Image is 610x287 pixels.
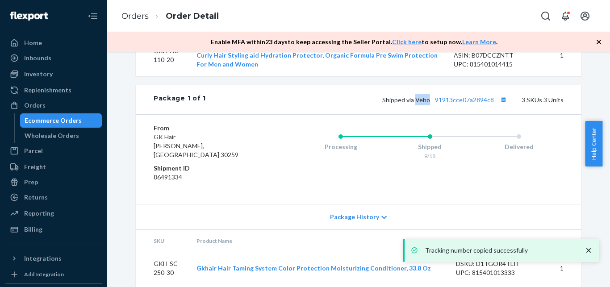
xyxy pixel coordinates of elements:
[84,7,102,25] button: Close Navigation
[20,113,102,128] a: Ecommerce Orders
[5,269,102,280] a: Add Integration
[5,190,102,204] a: Returns
[425,246,575,255] p: Tracking number copied successfully
[24,270,64,278] div: Add Integration
[585,121,602,166] button: Help Center
[196,264,431,272] a: Gkhair Hair Taming System Color Protection Moisturizing Conditioner, 33.8 Oz
[5,222,102,237] a: Billing
[5,144,102,158] a: Parcel
[5,206,102,220] a: Reporting
[5,83,102,97] a: Replenishments
[24,70,53,79] div: Inventory
[25,131,79,140] div: Wholesale Orders
[189,230,449,252] th: Product Name
[462,38,496,46] a: Learn More
[547,230,581,252] th: Qty
[136,35,189,76] td: GKH-AC-110-20
[547,252,581,285] td: 1
[5,67,102,81] a: Inventory
[24,146,43,155] div: Parcel
[454,51,538,60] div: ASIN: B07DCCZNTT
[154,124,260,133] dt: From
[166,11,219,21] a: Order Detail
[24,162,46,171] div: Freight
[24,254,62,263] div: Integrations
[385,152,475,160] div: 9/18
[136,252,189,285] td: GKH-SC-250-30
[382,96,509,104] span: Shipped via Veho
[24,193,48,202] div: Returns
[435,96,494,104] a: 91913cce07a2894c8
[5,98,102,112] a: Orders
[449,230,547,252] th: Details
[154,94,206,105] div: Package 1 of 1
[24,101,46,110] div: Orders
[296,142,385,151] div: Processing
[121,11,149,21] a: Orders
[5,175,102,189] a: Prep
[584,246,593,255] svg: close toast
[5,36,102,50] a: Home
[24,178,38,187] div: Prep
[211,37,497,46] p: Enable MFA within 23 days to keep accessing the Seller Portal. to setup now. .
[154,133,238,158] span: GK Hair [PERSON_NAME], [GEOGRAPHIC_DATA] 30259
[456,259,540,268] div: DSKU: D1TGOR4TEFF
[456,268,540,277] div: UPC: 815401013333
[5,251,102,266] button: Integrations
[24,54,51,62] div: Inbounds
[24,86,71,95] div: Replenishments
[537,7,555,25] button: Open Search Box
[24,209,54,218] div: Reporting
[136,230,189,252] th: SKU
[20,129,102,143] a: Wholesale Orders
[545,35,581,76] td: 1
[454,60,538,69] div: UPC: 815401014415
[10,12,48,21] img: Flexport logo
[497,94,509,105] button: Copy tracking number
[24,225,42,234] div: Billing
[154,173,260,182] dd: 86491334
[206,94,564,105] div: 3 SKUs 3 Units
[385,142,475,151] div: Shipped
[576,7,594,25] button: Open account menu
[154,164,260,173] dt: Shipment ID
[24,38,42,47] div: Home
[196,42,438,68] a: Global Keratin GKhair Leave in Conditioner Cream (130ml/4.4 fl.oz) I Normal and Curly Hair Stylin...
[556,7,574,25] button: Open notifications
[25,116,82,125] div: Ecommerce Orders
[114,3,226,29] ol: breadcrumbs
[330,212,379,221] span: Package History
[5,51,102,65] a: Inbounds
[5,160,102,174] a: Freight
[392,38,422,46] a: Click here
[474,142,564,151] div: Delivered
